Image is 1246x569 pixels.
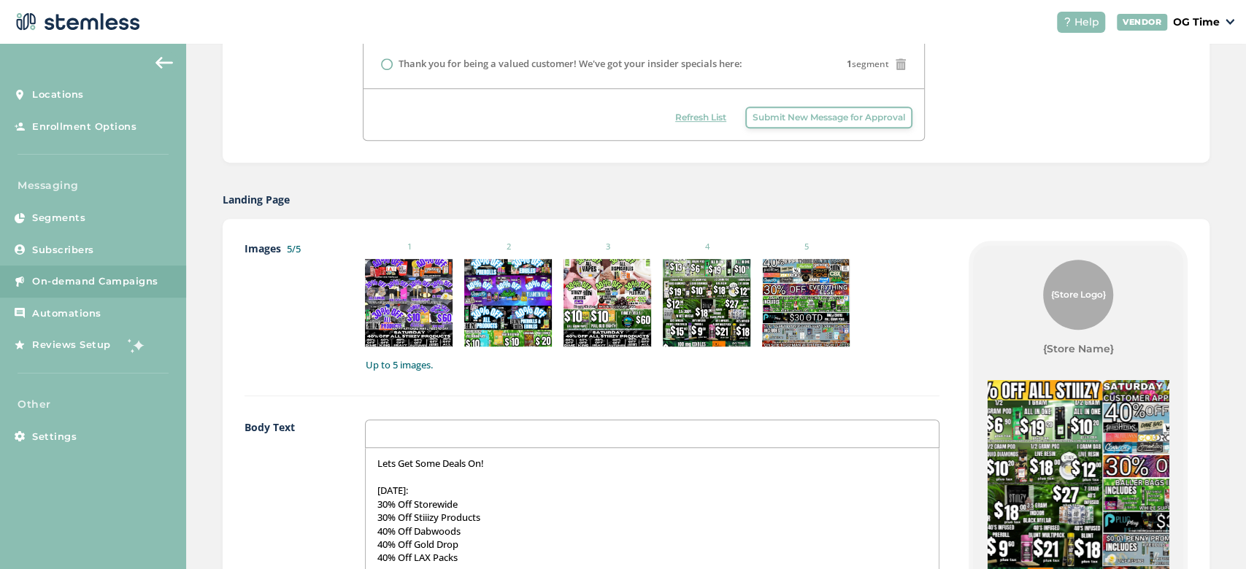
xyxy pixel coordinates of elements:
[762,259,850,347] img: 9k=
[377,498,928,511] p: 30% Off Storewide
[365,241,453,253] small: 1
[745,107,912,128] button: Submit New Message for Approval
[675,111,726,124] span: Refresh List
[663,259,750,347] img: 9k=
[564,259,651,347] img: Z
[32,430,77,444] span: Settings
[223,192,290,207] label: Landing Page
[753,111,905,124] span: Submit New Message for Approval
[12,7,140,36] img: logo-dark-0685b13c.svg
[1173,499,1246,569] iframe: Chat Widget
[1117,14,1167,31] div: VENDOR
[122,330,151,360] img: glitter-stars-b7820f95.gif
[1226,19,1234,25] img: icon_down-arrow-small-66adaf34.svg
[32,211,85,225] span: Segments
[663,241,750,253] small: 4
[464,259,552,347] img: Z
[32,274,158,289] span: On-demand Campaigns
[847,58,852,70] strong: 1
[287,242,301,255] label: 5/5
[1074,15,1099,30] span: Help
[1043,341,1114,357] label: {Store Name}
[464,241,552,253] small: 2
[377,457,928,470] p: Lets Get Some Deals On!
[564,241,651,253] small: 3
[377,551,928,564] p: 40% Off LAX Packs
[32,88,84,102] span: Locations
[762,241,850,253] small: 5
[365,358,939,373] label: Up to 5 images.
[155,57,173,69] img: icon-arrow-back-accent-c549486e.svg
[1051,288,1106,301] span: {Store Logo}
[377,525,928,538] p: 40% Off Dabwoods
[668,107,734,128] button: Refresh List
[1173,15,1220,30] p: OG Time
[365,259,453,347] img: 2Q==
[1063,18,1072,26] img: icon-help-white-03924b79.svg
[377,538,928,551] p: 40% Off Gold Drop
[377,484,928,497] p: [DATE]:
[847,58,889,71] span: segment
[32,243,94,258] span: Subscribers
[245,241,336,372] label: Images
[32,338,111,352] span: Reviews Setup
[32,306,101,321] span: Automations
[32,120,136,134] span: Enrollment Options
[399,57,742,71] label: Thank you for being a valued customer! We've got your insider specials here:
[377,511,928,524] p: 30% Off Stiiizy Products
